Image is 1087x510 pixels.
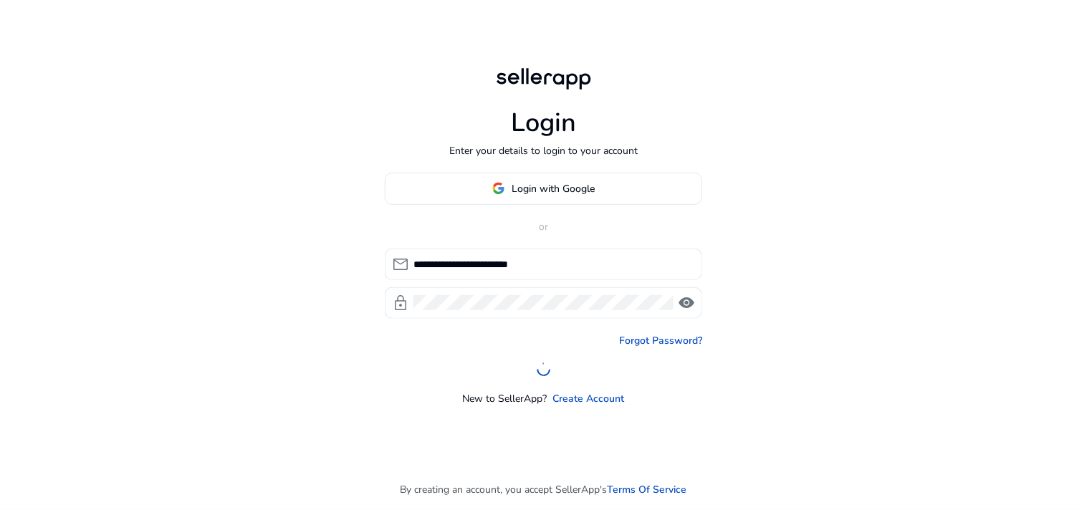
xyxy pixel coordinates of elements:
[553,391,625,406] a: Create Account
[512,181,595,196] span: Login with Google
[385,219,702,234] p: or
[511,107,576,138] h1: Login
[678,294,695,312] span: visibility
[392,256,409,273] span: mail
[463,391,547,406] p: New to SellerApp?
[492,182,505,195] img: google-logo.svg
[392,294,409,312] span: lock
[449,143,638,158] p: Enter your details to login to your account
[385,173,702,205] button: Login with Google
[619,333,702,348] a: Forgot Password?
[608,482,687,497] a: Terms Of Service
